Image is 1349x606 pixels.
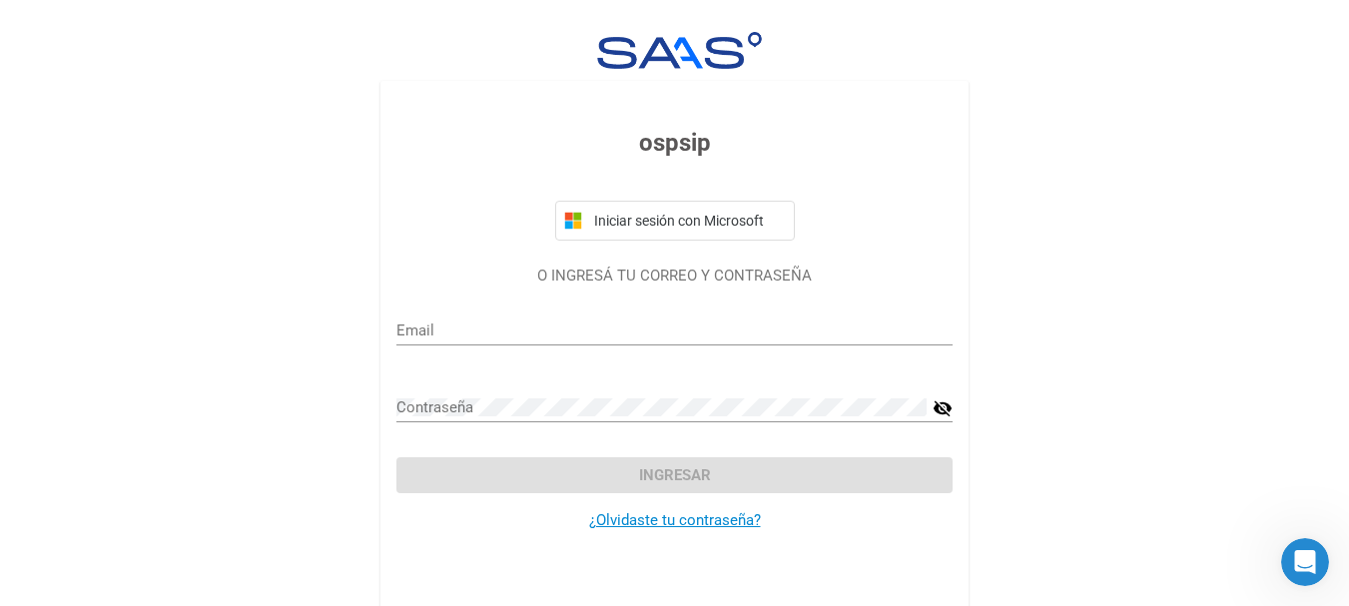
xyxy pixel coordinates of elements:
[1281,538,1329,586] iframe: Intercom live chat
[396,125,953,161] h3: ospsip
[396,265,953,288] p: O INGRESÁ TU CORREO Y CONTRASEÑA
[589,511,761,529] a: ¿Olvidaste tu contraseña?
[396,457,953,493] button: Ingresar
[590,213,786,229] span: Iniciar sesión con Microsoft
[933,396,953,420] mat-icon: visibility_off
[555,201,795,241] button: Iniciar sesión con Microsoft
[639,466,711,484] span: Ingresar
